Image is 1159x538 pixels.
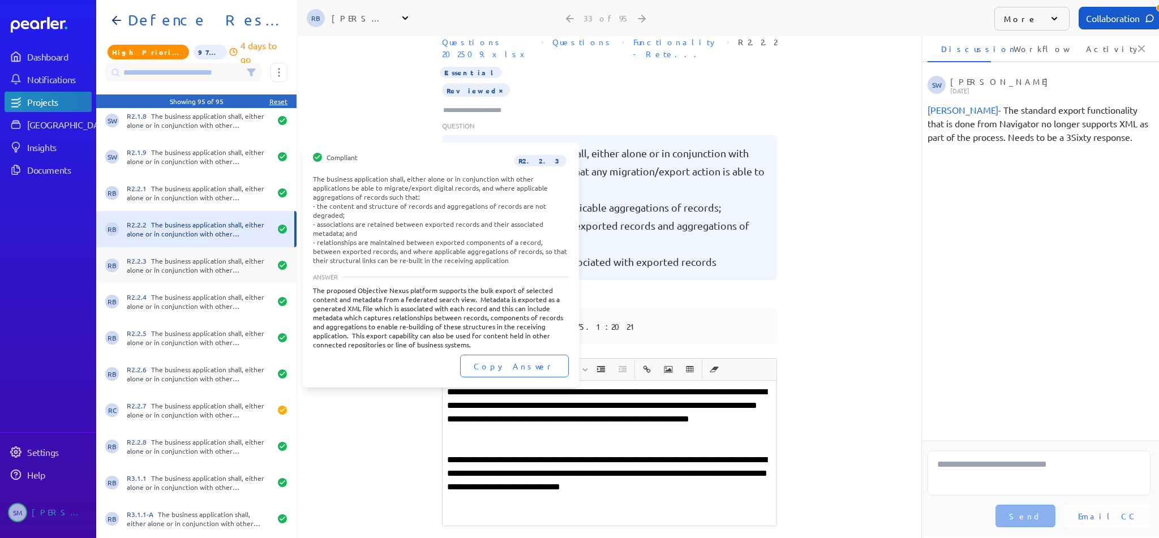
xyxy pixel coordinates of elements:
button: Email CC [1064,505,1151,527]
a: [GEOGRAPHIC_DATA] [5,114,92,135]
span: R3.1.1-A [127,510,158,519]
span: Insert Image [658,360,679,379]
span: Ryan Baird [105,331,119,345]
div: The business application shall, either alone or in conjunction with other applications, enable co... [127,510,271,528]
button: Insert Image [659,360,678,379]
span: Compliant [327,153,358,167]
span: Robert Craig [105,403,119,417]
span: R2.1.8 [127,111,151,120]
div: [PERSON_NAME] [332,12,388,24]
span: R2.2.6 [127,365,151,374]
button: Insert table [680,360,699,379]
div: The business application shall, either alone or in conjunction with other applications ensure tha... [127,220,271,238]
p: 4 days to go [241,38,287,66]
p: More [1004,13,1037,24]
div: The business application shall, either alone or in conjunction with other applications automatica... [127,111,271,130]
button: Increase Indent [591,360,611,379]
span: Stuart Meyers [8,503,27,522]
div: 33 of 95 [583,13,629,23]
span: 97% of Questions Completed [194,45,226,59]
span: Importance Essential [440,67,502,78]
span: R2.2.1 [127,184,151,193]
pre: The business application shall, either alone or in conjunction with other applications ensure tha... [451,144,768,271]
div: Showing 95 of 95 [170,97,224,106]
button: Send [995,505,1055,527]
div: Help [27,469,91,480]
button: Tag at index 0 with value Reviewed focussed. Press backspace to remove [496,84,505,96]
p: Question [442,120,777,131]
li: Workflow [1000,35,1063,62]
li: Activity [1072,35,1136,62]
span: Ryan Baird [105,186,119,200]
div: The proposed Objective Nexus platform supports the bulk export of selected content and metadata f... [313,286,569,349]
span: Email CC [1078,510,1137,522]
div: Notifications [27,74,91,85]
span: Ryan Baird [105,512,119,526]
div: The business application shall, either alone or in conjunction with other applications, ensure th... [127,474,271,492]
span: Ryan Baird [105,440,119,453]
a: Projects [5,92,92,112]
span: Reviewed [442,83,510,97]
div: The business application shall, either alone or in conjunction with other applications support co... [127,437,271,455]
div: The business application shall, either alone or in conjunction with other applications be designe... [127,401,271,419]
a: Dashboard [5,46,92,67]
span: R2.2.3 [127,256,151,265]
span: Insert link [637,360,657,379]
input: Type here to add tags [442,105,512,116]
span: R2.2.5 [127,329,151,338]
span: Document: Defense Questions 202509.xlsx [437,20,537,64]
div: Reset [269,97,287,106]
div: [PERSON_NAME] [950,76,1147,94]
span: Send [1009,510,1042,522]
span: Ryan Baird [105,476,119,489]
div: The business application shall, either alone or in conjunction with other applications, restrict ... [127,148,271,166]
span: Ryan Baird [105,259,119,272]
span: Sheet: Questions [548,32,618,53]
div: [PERSON_NAME] [32,503,88,522]
button: Clear Formatting [705,360,724,379]
span: R2.1.9 [127,148,151,157]
div: [GEOGRAPHIC_DATA] [27,119,111,130]
span: R2.2.7 [127,401,151,410]
span: R2.2.8 [127,437,151,446]
span: Ryan Baird [928,104,998,115]
span: Section: System Functionality - Retention and disposition - Records, migration and export [629,20,723,64]
h1: Defence Response 202509 [123,11,278,29]
div: The business application shall, either alone or in conjunction with other applications be able to... [127,184,271,202]
span: R3.1.1 [127,474,151,483]
a: Insights [5,137,92,157]
span: Ryan Baird [307,9,325,27]
span: ANSWER [313,273,338,280]
span: Copy Answer [474,360,555,372]
span: Steve Whittington [928,76,946,94]
span: Decrease Indent [612,360,633,379]
span: Reference Number: R2.2.2 [733,32,782,53]
div: Documents [27,164,91,175]
div: The business application shall, either alone or in conjunction with other applications allow reco... [127,329,271,347]
div: The business application shall, either alone or in conjunction with other applications be able to... [127,292,271,311]
p: Information [442,294,777,304]
p: [DATE] [950,87,1147,94]
a: Settings [5,442,92,462]
div: Insights [27,141,91,153]
li: Discussion [928,35,991,62]
span: Insert table [680,360,700,379]
a: Dashboard [11,17,92,33]
span: R2.2.4 [127,292,151,302]
span: R2.2.2 [127,220,151,229]
a: Documents [5,160,92,180]
div: Settings [27,446,91,458]
a: Notifications [5,69,92,89]
span: Priority [108,45,189,59]
div: The business application shall, either alone or in conjunction with other applications be able to... [313,174,569,265]
span: Ryan Baird [105,222,119,236]
div: Dashboard [27,51,91,62]
div: - The standard export functionality that is done from Navigator no longer supports XML as part of... [928,103,1151,144]
span: Ryan Baird [105,367,119,381]
button: Insert link [637,360,656,379]
span: R2.2.3 [514,155,566,166]
div: Projects [27,96,91,107]
span: Steve Whittington [105,114,119,127]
